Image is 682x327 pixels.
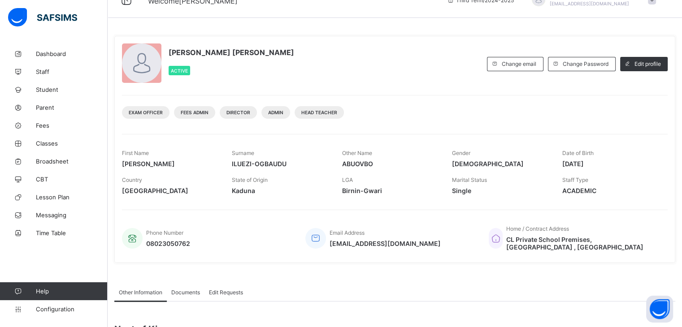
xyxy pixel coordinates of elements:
[171,68,188,73] span: Active
[209,289,243,296] span: Edit Requests
[36,176,108,183] span: CBT
[36,86,108,93] span: Student
[119,289,162,296] span: Other Information
[36,194,108,201] span: Lesson Plan
[342,150,372,156] span: Other Name
[452,176,487,183] span: Marital Status
[129,110,163,115] span: Exam Officer
[36,122,108,129] span: Fees
[146,229,183,236] span: Phone Number
[181,110,209,115] span: Fees Admin
[169,48,294,57] span: [PERSON_NAME] [PERSON_NAME]
[36,305,107,313] span: Configuration
[268,110,283,115] span: Admin
[342,160,439,168] span: ABUOVBO
[562,160,659,168] span: [DATE]
[232,176,268,183] span: State of Origin
[122,160,218,168] span: [PERSON_NAME]
[146,240,190,247] span: 08023050762
[226,110,250,115] span: DIRECTOR
[36,288,107,295] span: Help
[502,60,536,67] span: Change email
[634,60,661,67] span: Edit profile
[232,150,254,156] span: Surname
[342,187,439,194] span: Birnin-Gwari
[122,176,142,183] span: Country
[36,50,108,57] span: Dashboard
[301,110,337,115] span: Head Teacher
[36,158,108,165] span: Broadsheet
[36,211,108,219] span: Messaging
[36,68,108,75] span: Staff
[342,176,353,183] span: LGA
[550,1,629,6] span: [EMAIL_ADDRESS][DOMAIN_NAME]
[36,140,108,147] span: Classes
[562,176,588,183] span: Staff Type
[506,236,659,251] span: CL Private School Premises, [GEOGRAPHIC_DATA] , [GEOGRAPHIC_DATA]
[122,187,218,194] span: [GEOGRAPHIC_DATA]
[330,240,441,247] span: [EMAIL_ADDRESS][DOMAIN_NAME]
[562,187,659,194] span: ACADEMIC
[36,229,108,237] span: Time Table
[452,160,548,168] span: [DEMOGRAPHIC_DATA]
[562,150,594,156] span: Date of Birth
[8,8,77,27] img: safsims
[232,160,328,168] span: ILUEZI-OGBAUDU
[563,60,608,67] span: Change Password
[452,187,548,194] span: Single
[232,187,328,194] span: Kaduna
[646,296,673,323] button: Open asap
[452,150,470,156] span: Gender
[506,225,569,232] span: Home / Contract Address
[36,104,108,111] span: Parent
[330,229,365,236] span: Email Address
[122,150,149,156] span: First Name
[171,289,200,296] span: Documents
